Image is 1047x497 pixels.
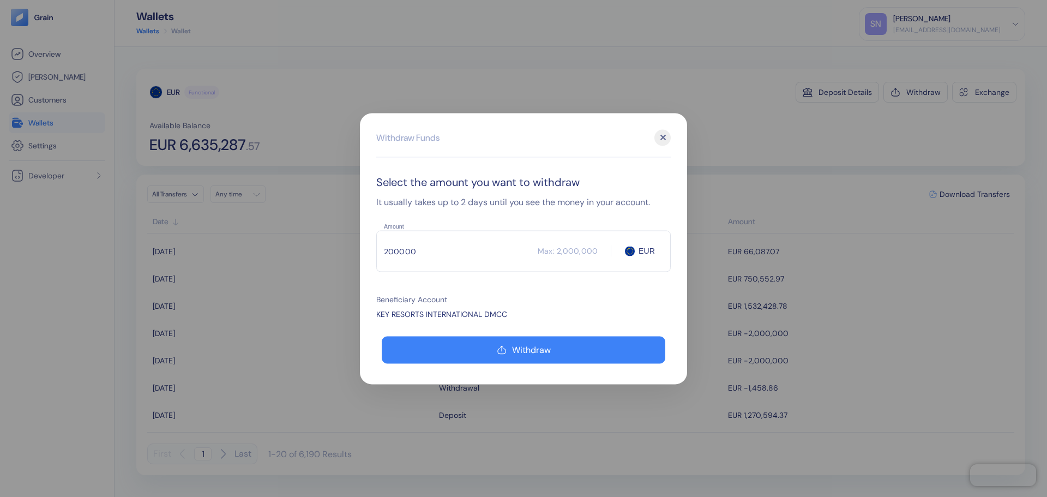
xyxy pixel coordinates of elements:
[970,464,1036,486] iframe: Chatra live chat
[538,245,598,256] div: Max: 2,000,000
[376,195,671,208] div: It usually takes up to 2 days until you see the money in your account.
[382,336,665,363] button: Withdraw
[376,131,440,144] div: Withdraw Funds
[384,222,404,230] label: Amount
[376,173,671,190] div: Select the amount you want to withdraw
[376,308,671,320] div: KEY RESORTS INTERNATIONAL DMCC
[376,294,671,305] div: Beneficiary Account
[512,345,551,354] div: Withdraw
[654,129,671,146] div: ✕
